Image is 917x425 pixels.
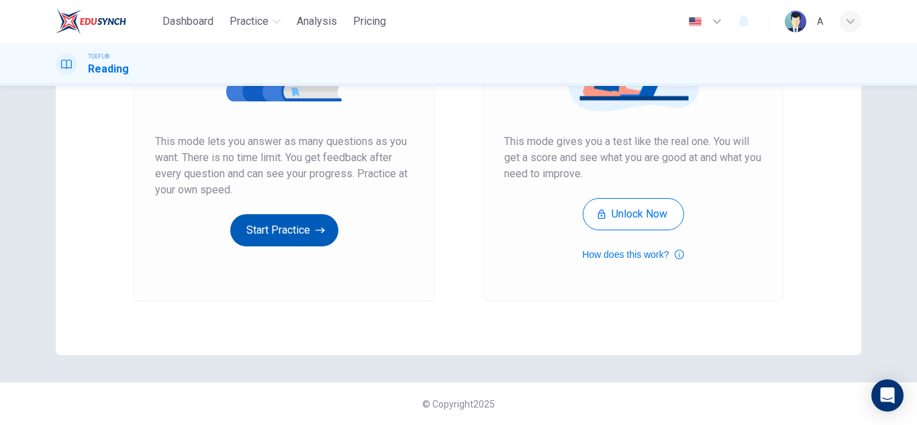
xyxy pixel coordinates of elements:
button: Analysis [291,9,342,34]
button: Pricing [348,9,391,34]
img: en [687,17,704,27]
div: A [817,13,824,30]
span: This mode gives you a test like the real one. You will get a score and see what you are good at a... [504,134,762,182]
div: Open Intercom Messenger [871,379,904,412]
span: Analysis [297,13,337,30]
button: Practice [224,9,286,34]
span: This mode lets you answer as many questions as you want. There is no time limit. You get feedback... [155,134,413,198]
span: Dashboard [162,13,213,30]
button: Start Practice [230,214,338,246]
button: How does this work? [582,246,683,263]
img: EduSynch logo [56,8,126,35]
span: Pricing [353,13,386,30]
button: Dashboard [157,9,219,34]
h1: Reading [88,61,129,77]
span: Practice [230,13,269,30]
img: Profile picture [785,11,806,32]
button: Unlock Now [583,198,684,230]
span: TOEFL® [88,52,109,61]
span: © Copyright 2025 [422,399,495,410]
a: EduSynch logo [56,8,157,35]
